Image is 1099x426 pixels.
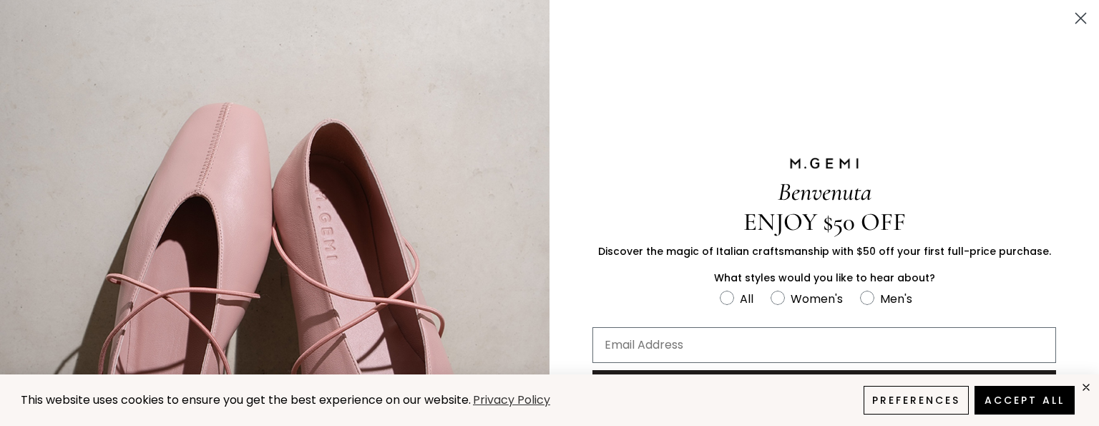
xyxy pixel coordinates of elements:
button: Close dialog [1068,6,1093,31]
span: ENJOY $50 OFF [743,207,906,237]
span: Discover the magic of Italian craftsmanship with $50 off your first full-price purchase. [598,244,1051,258]
button: Accept All [975,386,1075,415]
div: Women's [791,290,843,308]
button: Preferences [864,386,969,415]
input: Email Address [592,327,1056,363]
div: close [1080,382,1092,393]
span: Benvenuta [778,177,871,207]
div: Men's [880,290,912,308]
span: This website uses cookies to ensure you get the best experience on our website. [21,392,471,408]
a: Privacy Policy (opens in a new tab) [471,392,552,410]
img: M.GEMI [788,157,860,170]
button: CLAIM YOUR GIFT [592,370,1056,409]
span: What styles would you like to hear about? [714,271,935,285]
div: All [740,290,753,308]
